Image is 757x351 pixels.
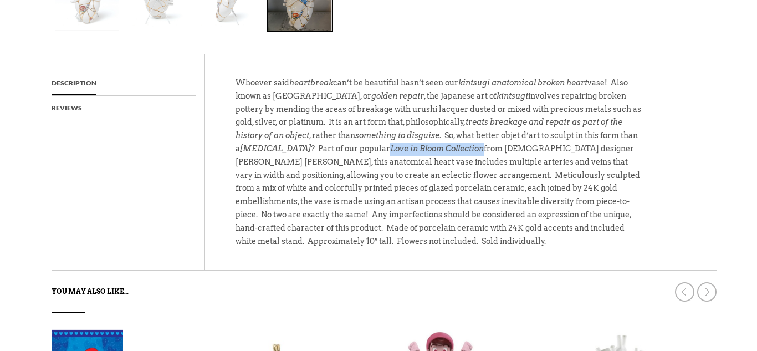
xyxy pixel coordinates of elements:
[497,91,528,100] em: kintsugi
[236,78,641,246] span: Whoever said can’t be beautiful hasn’t seen our vase! Also known as [GEOGRAPHIC_DATA], or , the J...
[371,91,424,100] em: golden repair
[390,144,484,153] em: Love in Bloom Collection
[458,78,587,87] em: kintsugi anatomical broken heart
[289,78,333,87] em: heartbreak
[52,287,129,296] strong: You may also like…
[240,144,311,153] em: [MEDICAL_DATA]
[52,71,96,95] a: Description
[52,96,82,120] a: Reviews
[355,131,439,140] em: something to disguise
